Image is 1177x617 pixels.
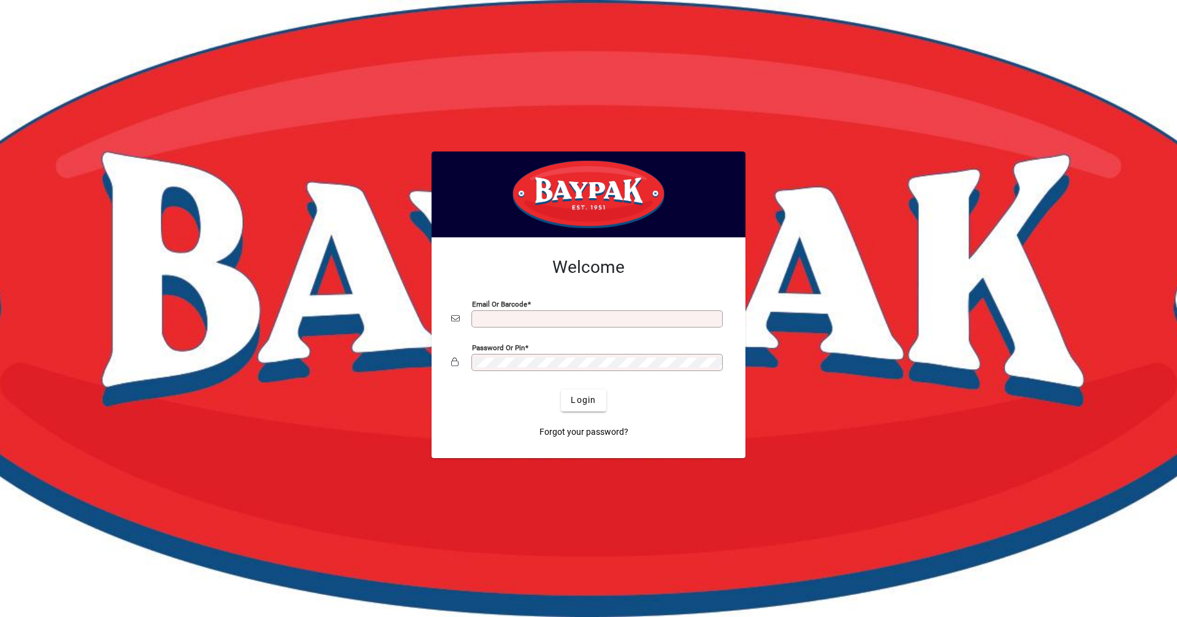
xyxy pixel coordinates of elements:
[451,257,726,278] h2: Welcome
[539,426,628,439] span: Forgot your password?
[561,389,606,412] button: Login
[472,343,525,351] mat-label: Password or Pin
[535,421,633,443] a: Forgot your password?
[571,394,596,407] span: Login
[472,299,527,308] mat-label: Email or Barcode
